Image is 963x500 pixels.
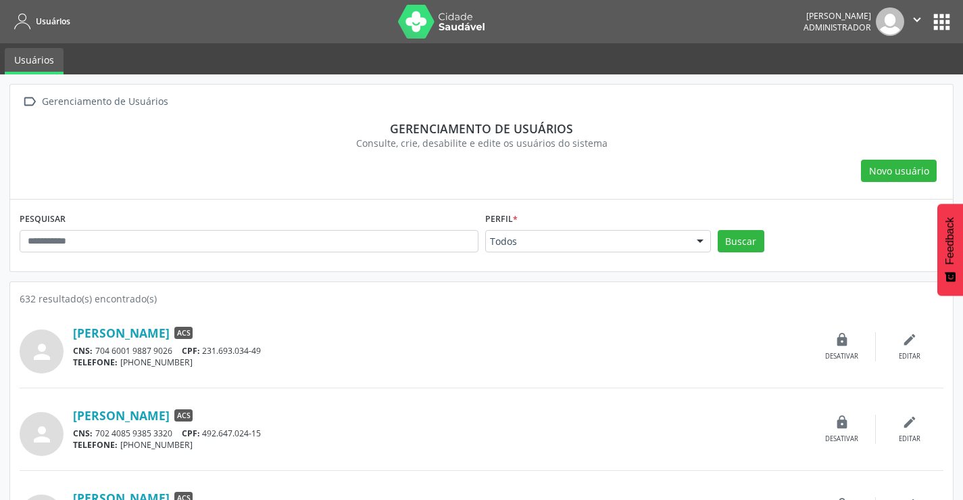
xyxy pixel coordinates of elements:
button:  [904,7,930,36]
i: edit [902,415,917,430]
span: Novo usuário [869,164,929,178]
div: [PERSON_NAME] [804,10,871,22]
div: 704 6001 9887 9026 231.693.034-49 [73,345,808,357]
i: person [30,340,54,364]
div: 632 resultado(s) encontrado(s) [20,292,943,306]
div: [PHONE_NUMBER] [73,439,808,451]
span: Usuários [36,16,70,27]
span: CNS: [73,428,93,439]
i:  [20,92,39,112]
a: [PERSON_NAME] [73,408,170,423]
button: apps [930,10,954,34]
label: PESQUISAR [20,209,66,230]
span: CPF: [182,428,200,439]
span: TELEFONE: [73,357,118,368]
span: ACS [174,409,193,422]
div: Gerenciamento de usuários [29,121,934,136]
i: lock [835,332,849,347]
button: Novo usuário [861,160,937,183]
i:  [910,12,924,27]
span: CPF: [182,345,200,357]
span: CNS: [73,345,93,357]
a: Usuários [5,48,64,74]
a:  Gerenciamento de Usuários [20,92,170,112]
div: 702 4085 9385 3320 492.647.024-15 [73,428,808,439]
button: Buscar [718,230,764,253]
span: ACS [174,327,193,339]
i: edit [902,332,917,347]
i: lock [835,415,849,430]
i: person [30,422,54,447]
span: TELEFONE: [73,439,118,451]
span: Feedback [944,217,956,265]
div: Editar [899,434,920,444]
img: img [876,7,904,36]
div: [PHONE_NUMBER] [73,357,808,368]
a: Usuários [9,10,70,32]
div: Gerenciamento de Usuários [39,92,170,112]
div: Desativar [825,352,858,361]
a: [PERSON_NAME] [73,325,170,340]
span: Todos [490,235,683,248]
div: Consulte, crie, desabilite e edite os usuários do sistema [29,136,934,150]
div: Desativar [825,434,858,444]
button: Feedback - Mostrar pesquisa [937,204,963,296]
span: Administrador [804,22,871,33]
label: Perfil [485,209,518,230]
div: Editar [899,352,920,361]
